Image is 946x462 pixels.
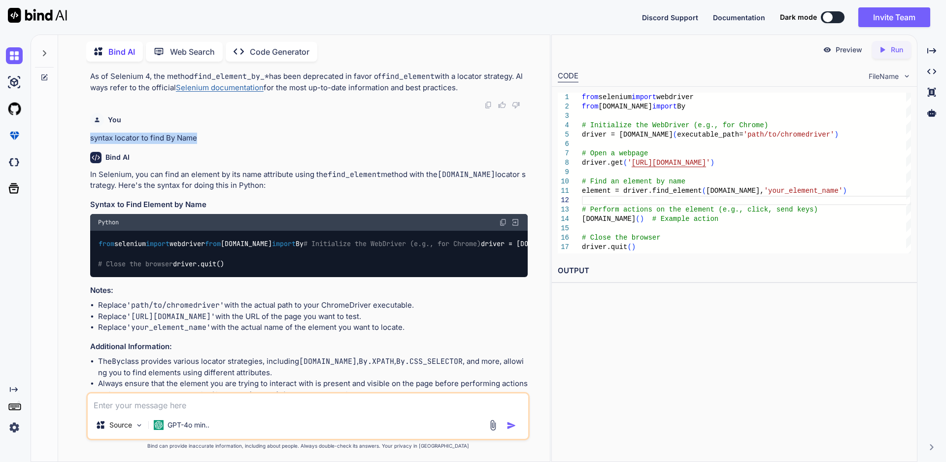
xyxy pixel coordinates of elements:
code: '[URL][DOMAIN_NAME]' [127,312,215,321]
span: import [146,239,169,248]
div: 3 [558,111,569,121]
p: Bind AI [108,46,135,58]
div: 12 [558,196,569,205]
img: icon [507,421,516,430]
img: copy [499,218,507,226]
code: 'path/to/chromedriver' [127,300,224,310]
code: [DOMAIN_NAME] [438,170,495,179]
img: Open in Browser [511,218,520,227]
p: Source [109,420,132,430]
div: 8 [558,158,569,168]
button: Documentation [713,12,765,23]
h6: You [108,115,121,125]
span: ' [706,159,710,167]
div: 9 [558,168,569,177]
h3: Additional Information: [90,341,528,353]
div: 1 [558,93,569,102]
span: import [652,103,676,110]
h2: OUTPUT [552,259,917,283]
div: 5 [558,130,569,140]
li: The class provides various locator strategies, including , , , and more, allowing you to find ele... [98,356,528,378]
span: 'path/to/chromedriver' [743,131,834,139]
span: d keys) [789,206,818,213]
code: By.CSS_SELECTOR [396,356,463,366]
img: githubLight [6,101,23,117]
p: GPT-4o min.. [168,420,209,430]
span: from [582,93,599,101]
span: ) [834,131,838,139]
code: [DOMAIN_NAME] [299,356,357,366]
a: Selenium documentation [176,83,264,92]
span: ) [631,243,635,251]
li: Always ensure that the element you are trying to interact with is present and visible on the page... [98,378,528,400]
span: ( [702,187,706,195]
span: [URL][DOMAIN_NAME] [631,159,706,167]
span: from [99,239,114,248]
span: Documentation [713,13,765,22]
p: Preview [836,45,862,55]
img: ai-studio [6,74,23,91]
code: WebDriverWait [226,390,284,400]
code: By.XPATH [359,356,394,366]
span: ( [623,159,627,167]
span: [DOMAIN_NAME] [598,103,652,110]
li: Replace with the actual name of the element you want to locate. [98,322,528,333]
div: 4 [558,121,569,130]
div: 2 [558,102,569,111]
span: # Perform actions on the element (e.g., click, sen [582,206,789,213]
span: import [272,239,296,248]
p: Bind can provide inaccurate information, including about people. Always double-check its answers.... [86,442,530,450]
span: FileName [869,71,899,81]
img: GPT-4o mini [154,420,164,430]
li: Replace with the actual path to your ChromeDriver executable. [98,300,528,311]
div: 10 [558,177,569,186]
img: Pick Models [135,421,143,429]
img: preview [823,45,832,54]
span: 'your_element_name' [764,187,843,195]
div: 14 [558,214,569,224]
div: 16 [558,233,569,243]
img: premium [6,127,23,144]
div: 6 [558,140,569,149]
code: find_element [328,170,381,179]
p: As of Selenium 4, the method has been deprecated in favor of with a locator strategy. Always refe... [90,71,528,93]
div: 13 [558,205,569,214]
li: Replace with the URL of the page you want to test. [98,311,528,322]
code: find_element [381,71,435,81]
img: darkCloudIdeIcon [6,154,23,171]
div: 7 [558,149,569,158]
span: driver = [DOMAIN_NAME] [582,131,673,139]
span: ( [627,243,631,251]
span: ) [710,159,714,167]
span: # Open a webpage [582,149,648,157]
span: webdriver [656,93,694,101]
h3: Syntax to Find Element by Name [90,199,528,211]
span: ' [627,159,631,167]
button: Invite Team [858,7,930,27]
code: By [112,356,121,366]
h3: Notes: [90,285,528,296]
span: # Example action [652,215,718,223]
code: 'your_element_name' [127,322,211,332]
p: Run [891,45,903,55]
span: # Close the browser [582,234,661,242]
p: syntax locator to find By Name [90,133,528,144]
p: Code Generator [250,46,309,58]
span: import [631,93,656,101]
span: driver.quit [582,243,627,251]
span: executable_path= [677,131,743,139]
span: ) [640,215,643,223]
span: ( [636,215,640,223]
span: [DOMAIN_NAME] [582,215,636,223]
span: # Find an element by name [582,178,685,185]
span: element = driver.find_element [582,187,702,195]
img: attachment [487,420,499,431]
p: In Selenium, you can find an element by its name attribute using the method with the locator stra... [90,169,528,191]
span: from [205,239,221,248]
h6: Bind AI [105,152,130,162]
img: like [498,101,506,109]
span: # Initialize the WebDriver (e.g., for Chrome) [304,239,481,248]
span: Python [98,218,119,226]
img: dislike [512,101,520,109]
span: from [582,103,599,110]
